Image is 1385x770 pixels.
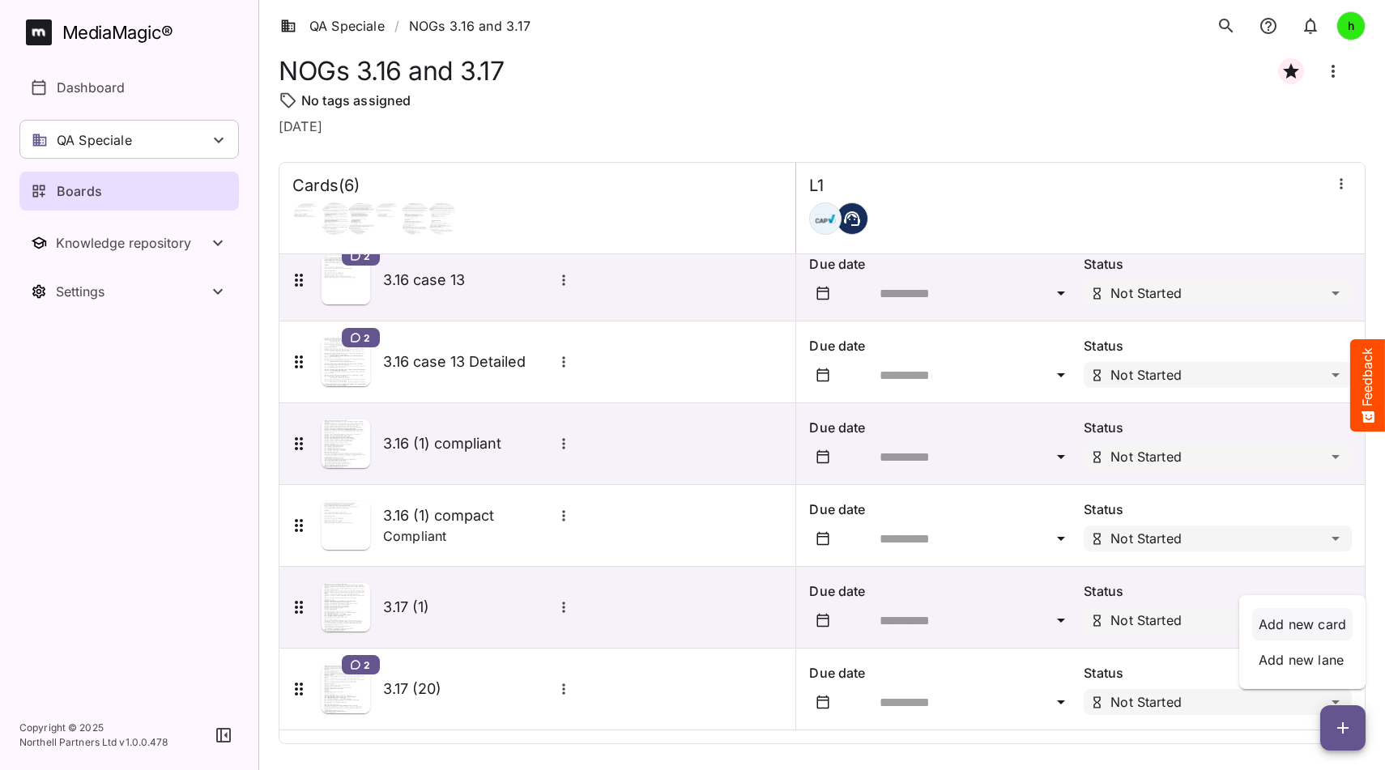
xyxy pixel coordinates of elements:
[1252,10,1285,42] button: notifications
[1336,11,1366,40] div: h
[1259,650,1346,670] p: Add new lane
[1259,615,1346,634] p: Add new card
[394,16,399,36] span: /
[280,16,385,36] a: QA Speciale
[1294,10,1327,42] button: notifications
[1210,10,1242,42] button: search
[1350,339,1385,432] button: Feedback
